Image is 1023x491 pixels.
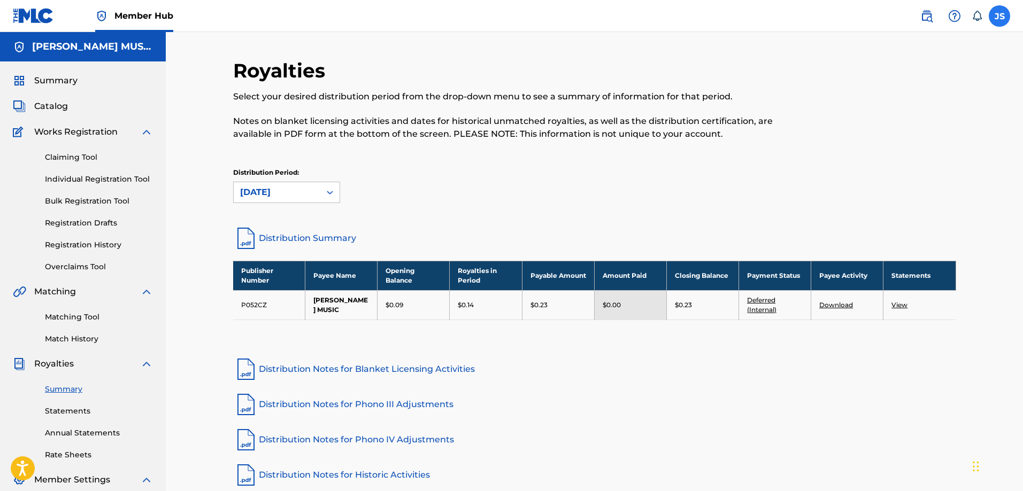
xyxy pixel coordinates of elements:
[13,473,26,486] img: Member Settings
[45,174,153,185] a: Individual Registration Tool
[114,10,173,22] span: Member Hub
[34,473,110,486] span: Member Settings
[233,427,259,453] img: pdf
[233,290,305,319] td: P052CZ
[32,41,153,53] h5: JOHN SAFRANKO MUSIC
[13,126,27,138] img: Works Registration
[675,300,692,310] p: $0.23
[972,11,982,21] div: Notifications
[739,261,811,290] th: Payment Status
[891,301,907,309] a: View
[916,5,937,27] a: Public Search
[989,5,1010,27] div: User Menu
[305,290,378,319] td: [PERSON_NAME] MUSIC
[386,300,403,310] p: $0.09
[45,261,153,272] a: Overclaims Tool
[973,450,979,482] div: Drag
[34,357,74,370] span: Royalties
[378,261,450,290] th: Opening Balance
[458,300,474,310] p: $0.14
[45,311,153,323] a: Matching Tool
[45,406,153,417] a: Statements
[45,384,153,395] a: Summary
[45,427,153,439] a: Annual Statements
[34,285,76,298] span: Matching
[233,225,259,251] img: distribution-summary-pdf
[95,10,108,22] img: Top Rightsholder
[233,356,956,382] a: Distribution Notes for Blanket Licensing Activities
[13,357,26,370] img: Royalties
[666,261,739,290] th: Closing Balance
[233,225,956,251] a: Distribution Summary
[819,301,853,309] a: Download
[34,100,68,113] span: Catalog
[811,261,883,290] th: Payee Activity
[13,100,68,113] a: CatalogCatalog
[140,473,153,486] img: expand
[233,462,259,488] img: pdf
[240,186,314,199] div: [DATE]
[233,462,956,488] a: Distribution Notes for Historic Activities
[233,392,956,417] a: Distribution Notes for Phono III Adjustments
[13,285,26,298] img: Matching
[45,152,153,163] a: Claiming Tool
[233,356,259,382] img: pdf
[140,357,153,370] img: expand
[13,74,26,87] img: Summary
[883,261,956,290] th: Statements
[45,449,153,461] a: Rate Sheets
[944,5,965,27] div: Help
[45,217,153,229] a: Registration Drafts
[948,10,961,22] img: help
[233,115,790,141] p: Notes on blanket licensing activities and dates for historical unmatched royalties, as well as th...
[747,296,776,314] a: Deferred (Internal)
[13,100,26,113] img: Catalog
[305,261,378,290] th: Payee Name
[233,427,956,453] a: Distribution Notes for Phono IV Adjustments
[45,333,153,345] a: Match History
[233,392,259,417] img: pdf
[233,261,305,290] th: Publisher Number
[233,90,790,103] p: Select your desired distribution period from the drop-down menu to see a summary of information f...
[594,261,666,290] th: Amount Paid
[233,59,330,83] h2: Royalties
[45,196,153,207] a: Bulk Registration Tool
[45,239,153,251] a: Registration History
[34,74,78,87] span: Summary
[233,168,340,177] p: Distribution Period:
[13,74,78,87] a: SummarySummary
[140,126,153,138] img: expand
[13,8,54,24] img: MLC Logo
[530,300,548,310] p: $0.23
[920,10,933,22] img: search
[13,41,26,53] img: Accounts
[450,261,522,290] th: Royalties in Period
[970,440,1023,491] iframe: Chat Widget
[603,300,621,310] p: $0.00
[34,126,118,138] span: Works Registration
[522,261,594,290] th: Payable Amount
[140,285,153,298] img: expand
